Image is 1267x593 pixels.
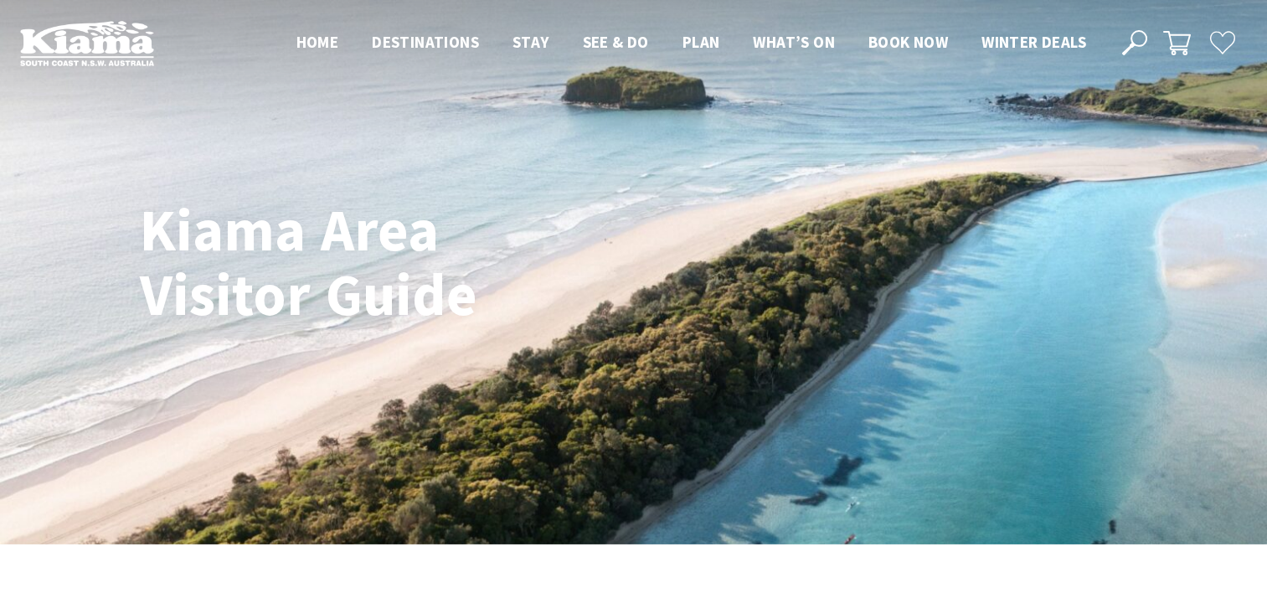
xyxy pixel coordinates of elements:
[20,20,154,66] img: Kiama Logo
[753,32,835,52] span: What’s On
[280,29,1103,57] nav: Main Menu
[583,32,649,52] span: See & Do
[868,32,948,52] span: Book now
[296,32,339,52] span: Home
[512,32,549,52] span: Stay
[981,32,1086,52] span: Winter Deals
[372,32,479,52] span: Destinations
[682,32,720,52] span: Plan
[140,198,613,327] h1: Kiama Area Visitor Guide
